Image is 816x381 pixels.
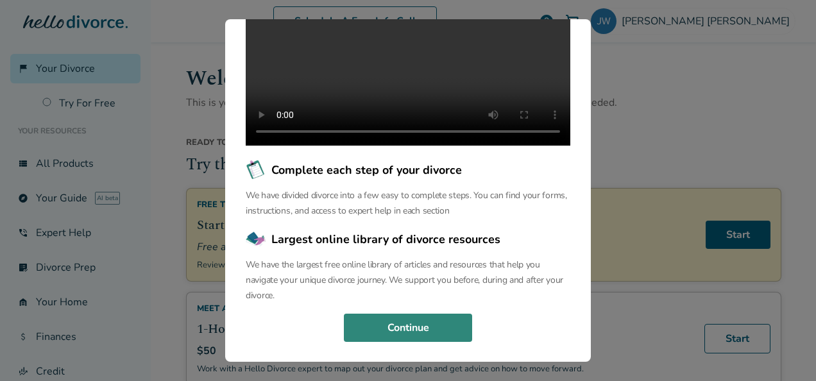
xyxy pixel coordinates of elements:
[344,314,472,342] button: Continue
[752,319,816,381] iframe: Chat Widget
[246,229,266,250] img: Largest online library of divorce resources
[246,160,266,180] img: Complete each step of your divorce
[271,162,462,178] span: Complete each step of your divorce
[271,231,500,248] span: Largest online library of divorce resources
[246,188,570,219] p: We have divided divorce into a few easy to complete steps. You can find your forms, instructions,...
[246,257,570,303] p: We have the largest free online library of articles and resources that help you navigate your uni...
